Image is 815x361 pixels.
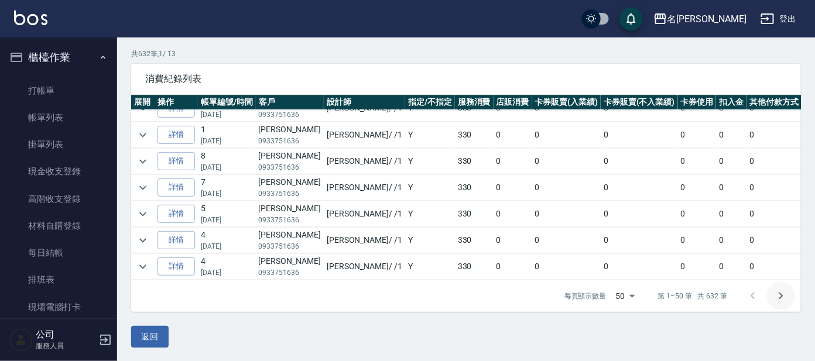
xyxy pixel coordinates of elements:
[324,254,405,280] td: [PERSON_NAME] / /1
[256,228,324,253] td: [PERSON_NAME]
[716,201,746,227] td: 0
[201,136,253,146] p: [DATE]
[716,254,746,280] td: 0
[324,228,405,253] td: [PERSON_NAME] / /1
[259,215,321,225] p: 0933751636
[5,77,112,104] a: 打帳單
[611,280,639,312] div: 50
[756,8,801,30] button: 登出
[198,122,256,148] td: 1
[259,109,321,120] p: 0933751636
[455,95,494,110] th: 服務消費
[667,12,746,26] div: 名[PERSON_NAME]
[134,232,152,249] button: expand row
[5,239,112,266] a: 每日結帳
[716,95,746,110] th: 扣入金
[405,254,455,280] td: Y
[601,149,678,174] td: 0
[746,149,802,174] td: 0
[155,95,198,110] th: 操作
[259,136,321,146] p: 0933751636
[746,254,802,280] td: 0
[494,254,532,280] td: 0
[678,95,717,110] th: 卡券使用
[201,109,253,120] p: [DATE]
[201,267,253,278] p: [DATE]
[532,228,601,253] td: 0
[678,254,717,280] td: 0
[746,122,802,148] td: 0
[5,294,112,321] a: 現場電腦打卡
[5,131,112,158] a: 掛單列表
[259,188,321,199] p: 0933751636
[201,215,253,225] p: [DATE]
[201,162,253,173] p: [DATE]
[256,201,324,227] td: [PERSON_NAME]
[716,122,746,148] td: 0
[5,212,112,239] a: 材料自購登錄
[131,49,801,59] p: 共 632 筆, 1 / 13
[256,175,324,201] td: [PERSON_NAME]
[157,257,195,276] a: 詳情
[455,254,494,280] td: 330
[5,266,112,293] a: 排班表
[157,126,195,144] a: 詳情
[678,122,717,148] td: 0
[601,254,678,280] td: 0
[256,95,324,110] th: 客戶
[324,149,405,174] td: [PERSON_NAME] / /1
[746,228,802,253] td: 0
[494,122,532,148] td: 0
[494,95,532,110] th: 店販消費
[131,95,155,110] th: 展開
[9,328,33,352] img: Person
[678,175,717,201] td: 0
[601,201,678,227] td: 0
[36,329,95,341] h5: 公司
[134,153,152,170] button: expand row
[532,122,601,148] td: 0
[746,175,802,201] td: 0
[532,95,601,110] th: 卡券販賣(入業績)
[455,228,494,253] td: 330
[134,205,152,223] button: expand row
[532,175,601,201] td: 0
[716,228,746,253] td: 0
[157,152,195,170] a: 詳情
[198,201,256,227] td: 5
[767,282,795,310] button: Go to next page
[601,95,678,110] th: 卡券販賣(不入業績)
[324,122,405,148] td: [PERSON_NAME] / /1
[532,149,601,174] td: 0
[36,341,95,351] p: 服務人員
[716,149,746,174] td: 0
[134,179,152,197] button: expand row
[494,228,532,253] td: 0
[198,95,256,110] th: 帳單編號/時間
[494,175,532,201] td: 0
[157,205,195,223] a: 詳情
[494,149,532,174] td: 0
[198,175,256,201] td: 7
[201,241,253,252] p: [DATE]
[324,175,405,201] td: [PERSON_NAME] / /1
[678,201,717,227] td: 0
[145,73,787,85] span: 消費紀錄列表
[649,7,751,31] button: 名[PERSON_NAME]
[678,149,717,174] td: 0
[256,149,324,174] td: [PERSON_NAME]
[601,228,678,253] td: 0
[619,7,643,30] button: save
[405,175,455,201] td: Y
[601,175,678,201] td: 0
[134,258,152,276] button: expand row
[198,228,256,253] td: 4
[259,162,321,173] p: 0933751636
[564,291,607,301] p: 每頁顯示數量
[5,104,112,131] a: 帳單列表
[256,122,324,148] td: [PERSON_NAME]
[131,326,169,348] button: 返回
[14,11,47,25] img: Logo
[198,149,256,174] td: 8
[405,228,455,253] td: Y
